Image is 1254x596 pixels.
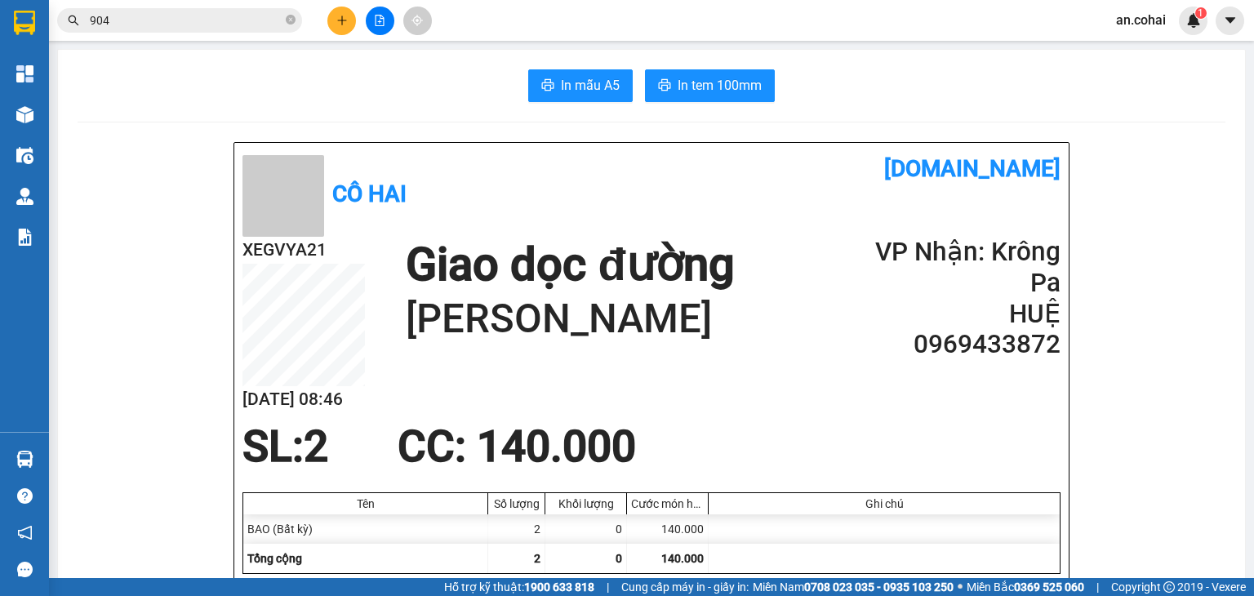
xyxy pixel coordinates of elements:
[68,15,79,26] span: search
[327,7,356,35] button: plus
[865,329,1061,360] h2: 0969433872
[247,552,302,565] span: Tổng cộng
[627,514,709,544] div: 140.000
[528,69,633,102] button: printerIn mẫu A5
[534,552,540,565] span: 2
[492,497,540,510] div: Số lượng
[524,580,594,594] strong: 1900 633 818
[16,106,33,123] img: warehouse-icon
[247,497,483,510] div: Tên
[1216,7,1244,35] button: caret-down
[366,7,394,35] button: file-add
[403,7,432,35] button: aim
[678,75,762,96] span: In tem 100mm
[967,578,1084,596] span: Miền Bắc
[242,386,365,413] h2: [DATE] 08:46
[17,562,33,577] span: message
[16,451,33,468] img: warehouse-icon
[388,422,646,471] div: CC : 140.000
[1096,578,1099,596] span: |
[541,78,554,94] span: printer
[545,514,627,544] div: 0
[958,584,963,590] span: ⚪️
[1186,13,1201,28] img: icon-new-feature
[90,11,282,29] input: Tìm tên, số ĐT hoặc mã đơn
[865,237,1061,299] h2: VP Nhận: Krông Pa
[242,421,304,472] span: SL:
[16,65,33,82] img: dashboard-icon
[658,78,671,94] span: printer
[488,514,545,544] div: 2
[336,15,348,26] span: plus
[16,229,33,246] img: solution-icon
[17,525,33,540] span: notification
[374,15,385,26] span: file-add
[286,15,296,24] span: close-circle
[242,237,365,264] h2: XEGVYA21
[713,497,1056,510] div: Ghi chú
[243,514,488,544] div: BAO (Bất kỳ)
[661,552,704,565] span: 140.000
[865,299,1061,330] h2: HUỆ
[1223,13,1238,28] span: caret-down
[884,155,1061,182] b: [DOMAIN_NAME]
[549,497,622,510] div: Khối lượng
[406,237,734,293] h1: Giao dọc đường
[14,11,35,35] img: logo-vxr
[1103,10,1179,30] span: an.cohai
[332,180,407,207] b: Cô Hai
[16,188,33,205] img: warehouse-icon
[1163,581,1175,593] span: copyright
[621,578,749,596] span: Cung cấp máy in - giấy in:
[1195,7,1207,19] sup: 1
[1014,580,1084,594] strong: 0369 525 060
[286,13,296,29] span: close-circle
[17,488,33,504] span: question-circle
[1198,7,1203,19] span: 1
[411,15,423,26] span: aim
[631,497,704,510] div: Cước món hàng
[304,421,328,472] span: 2
[607,578,609,596] span: |
[753,578,954,596] span: Miền Nam
[561,75,620,96] span: In mẫu A5
[616,552,622,565] span: 0
[645,69,775,102] button: printerIn tem 100mm
[16,147,33,164] img: warehouse-icon
[804,580,954,594] strong: 0708 023 035 - 0935 103 250
[444,578,594,596] span: Hỗ trợ kỹ thuật:
[406,293,734,345] h1: [PERSON_NAME]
